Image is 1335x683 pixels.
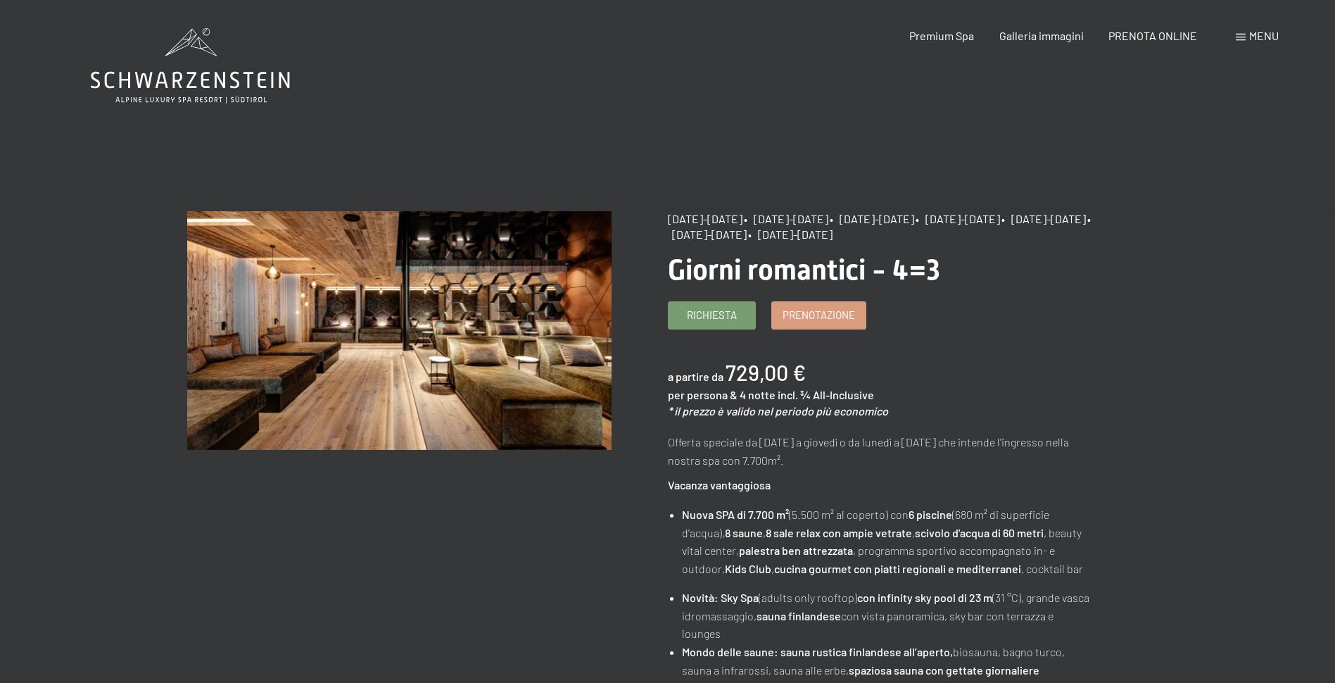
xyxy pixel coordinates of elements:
[915,526,1044,539] strong: scivolo d'acqua di 60 metri
[778,388,874,401] span: incl. ¾ All-Inclusive
[668,253,940,287] span: Giorni romantici - 4=3
[682,506,1092,577] li: (5.500 m² al coperto) con (680 m² di superficie d'acqua), , , , beauty vital center, , programma ...
[669,302,755,329] a: Richiesta
[668,478,771,491] strong: Vacanza vantaggiosa
[999,29,1084,42] a: Galleria immagini
[1108,29,1197,42] a: PRENOTA ONLINE
[668,388,738,401] span: per persona &
[725,526,763,539] strong: 8 saune
[682,508,789,521] strong: Nuova SPA di 7.700 m²
[772,302,866,329] a: Prenotazione
[744,212,828,225] span: • [DATE]-[DATE]
[909,508,952,521] strong: 6 piscine
[725,562,771,575] strong: Kids Club
[682,645,953,658] strong: Mondo delle saune: sauna rustica finlandese all’aperto,
[857,591,992,604] strong: con infinity sky pool di 23 m
[830,212,914,225] span: • [DATE]-[DATE]
[774,562,1021,575] strong: cucina gourmet con piatti regionali e mediterranei
[687,308,737,322] span: Richiesta
[916,212,1000,225] span: • [DATE]-[DATE]
[726,360,806,385] b: 729,00 €
[682,643,1092,679] li: biosauna, bagno turco, sauna a infrarossi, sauna alle erbe,
[187,211,612,450] img: Giorni romantici - 4=3
[668,212,742,225] span: [DATE]-[DATE]
[1001,212,1086,225] span: • [DATE]-[DATE]
[668,433,1092,469] p: Offerta speciale da [DATE] a giovedì o da lunedì a [DATE] che intende l'ingresso nella nostra spa...
[739,544,853,557] strong: palestra ben attrezzata
[783,308,855,322] span: Prenotazione
[682,589,1092,643] li: (adults only rooftop) (31 °C), grande vasca idromassaggio, con vista panoramica, sky bar con terr...
[757,609,841,622] strong: sauna finlandese
[909,29,974,42] a: Premium Spa
[668,370,723,383] span: a partire da
[668,404,888,418] em: * il prezzo è valido nel periodo più economico
[766,526,912,539] strong: 8 sale relax con ampie vetrate
[748,227,833,241] span: • [DATE]-[DATE]
[740,388,776,401] span: 4 notte
[1249,29,1279,42] span: Menu
[682,591,759,604] strong: Novità: Sky Spa
[849,663,1039,677] strong: spaziosa sauna con gettate giornaliere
